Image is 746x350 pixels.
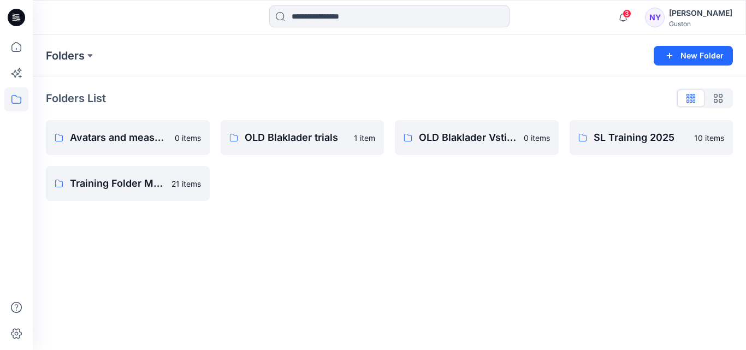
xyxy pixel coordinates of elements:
div: NY [645,8,665,27]
a: SL Training 202510 items [570,120,733,155]
p: 0 items [524,132,550,144]
p: OLD Blaklader trials [245,130,348,145]
p: SL Training 2025 [594,130,688,145]
p: 21 items [171,178,201,189]
a: Avatars and measurement lists0 items [46,120,210,155]
div: Guston [669,20,732,28]
span: 3 [623,9,631,18]
a: OLD Blaklader Vstitcher Training0 items [395,120,559,155]
p: 0 items [175,132,201,144]
div: [PERSON_NAME] [669,7,732,20]
p: Folders List [46,90,106,106]
p: 10 items [694,132,724,144]
a: OLD Blaklader trials1 item [221,120,384,155]
a: Training Folder May + [DATE]21 items [46,166,210,201]
p: Training Folder May + [DATE] [70,176,165,191]
p: 1 item [354,132,375,144]
p: Avatars and measurement lists [70,130,168,145]
p: OLD Blaklader Vstitcher Training [419,130,517,145]
button: New Folder [654,46,733,66]
a: Folders [46,48,85,63]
